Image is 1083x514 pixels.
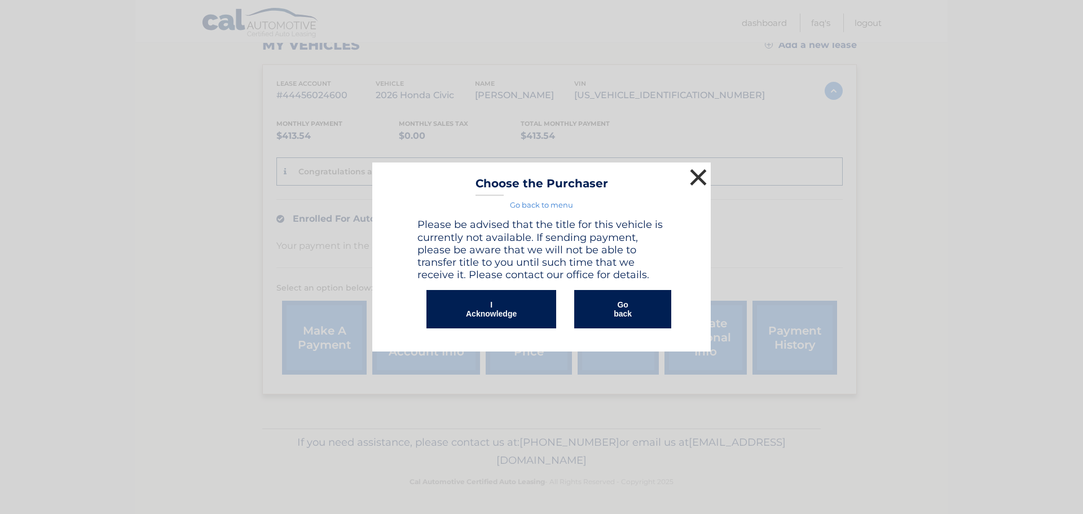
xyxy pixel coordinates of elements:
h4: Please be advised that the title for this vehicle is currently not available. If sending payment,... [417,218,666,281]
button: Go back [574,290,671,328]
h3: Choose the Purchaser [476,177,608,196]
a: Go back to menu [510,200,573,209]
button: I Acknowledge [426,290,556,328]
button: × [687,166,710,188]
